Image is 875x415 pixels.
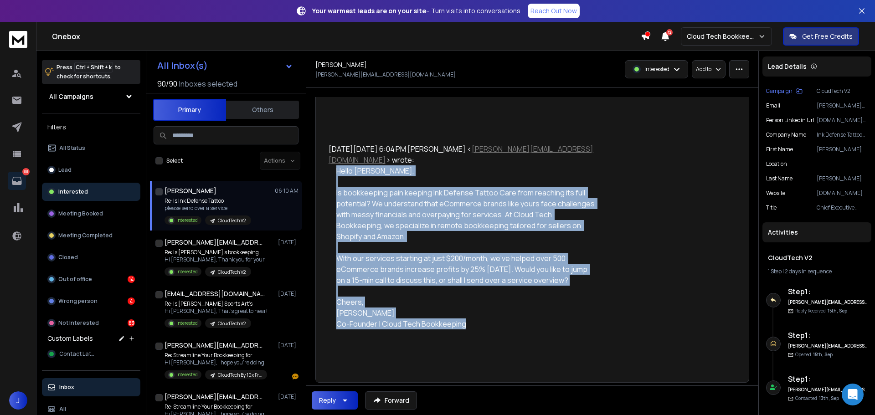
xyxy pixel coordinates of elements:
[59,350,97,358] span: Contact Later
[176,217,198,224] p: Interested
[696,66,711,73] p: Add to
[42,87,140,106] button: All Campaigns
[22,168,30,175] p: 101
[788,343,868,349] h6: [PERSON_NAME][EMAIL_ADDRESS][DOMAIN_NAME]
[165,403,267,410] p: Re: Streamline Your Bookkeeping for
[766,87,803,95] button: Campaign
[336,165,595,176] div: Hello [PERSON_NAME],
[165,238,265,247] h1: [PERSON_NAME][EMAIL_ADDRESS][DOMAIN_NAME]
[218,372,262,379] p: CloudTech By 10x Freelancing
[157,78,177,89] span: 90 / 90
[165,256,265,263] p: Hi [PERSON_NAME], Thank you for your
[766,160,787,168] p: location
[165,205,251,212] p: please send over a service
[58,166,72,174] p: Lead
[530,6,577,15] p: Reach Out Now
[817,117,868,124] p: [DOMAIN_NAME][URL]
[176,320,198,327] p: Interested
[176,268,198,275] p: Interested
[644,66,669,73] p: Interested
[312,391,358,410] button: Reply
[817,175,868,182] p: [PERSON_NAME]
[8,172,26,190] a: 101
[768,267,782,275] span: 1 Step
[42,205,140,223] button: Meeting Booked
[278,239,299,246] p: [DATE]
[319,396,336,405] div: Reply
[165,197,251,205] p: Re: Is Ink Defense Tattoo
[218,320,246,327] p: CloudTech V2
[365,391,417,410] button: Forward
[795,307,847,314] p: Reply Received
[165,341,265,350] h1: [PERSON_NAME][EMAIL_ADDRESS][PERSON_NAME][DOMAIN_NAME]
[42,314,140,332] button: Not Interested83
[336,297,595,307] div: Cheers,
[165,186,216,195] h1: [PERSON_NAME]
[218,269,246,276] p: CloudTech V2
[315,71,456,78] p: [PERSON_NAME][EMAIL_ADDRESS][DOMAIN_NAME]
[49,92,93,101] h1: All Campaigns
[762,222,871,242] div: Activities
[52,31,641,42] h1: Onebox
[766,146,793,153] p: First Name
[788,386,868,393] h6: [PERSON_NAME][EMAIL_ADDRESS][DOMAIN_NAME]
[278,342,299,349] p: [DATE]
[817,204,868,211] p: Chief Executive Officer
[165,392,265,401] h1: [PERSON_NAME][EMAIL_ADDRESS][DOMAIN_NAME]
[802,32,853,41] p: Get Free Credits
[42,226,140,245] button: Meeting Completed
[59,144,85,152] p: All Status
[58,319,99,327] p: Not Interested
[157,61,208,70] h1: All Inbox(s)
[74,62,113,72] span: Ctrl + Shift + k
[312,6,426,15] strong: Your warmest leads are on your site
[766,117,814,124] p: Person Linkedin Url
[165,289,265,298] h1: [EMAIL_ADDRESS][DOMAIN_NAME]
[842,384,864,405] div: Open Intercom Messenger
[278,393,299,400] p: [DATE]
[58,188,88,195] p: Interested
[336,307,595,318] div: [PERSON_NAME]
[58,210,103,217] p: Meeting Booked
[329,144,593,165] a: [PERSON_NAME][EMAIL_ADDRESS][DOMAIN_NAME]
[329,143,595,165] div: [DATE][DATE] 6:04 PM [PERSON_NAME] < > wrote:
[795,351,833,358] p: Opened
[768,268,866,275] div: |
[42,378,140,396] button: Inbox
[58,232,113,239] p: Meeting Completed
[687,32,758,41] p: Cloud Tech Bookkeeping
[165,359,267,366] p: Hi [PERSON_NAME], I hope you're doing
[59,384,74,391] p: Inbox
[766,131,806,138] p: Company Name
[795,395,839,402] p: Contacted
[165,307,268,315] p: Hi [PERSON_NAME], That’s great to hear!
[42,161,140,179] button: Lead
[336,253,595,286] div: With our services starting at just $200/month, we've helped over 500 eCommerce brands increase pr...
[817,190,868,197] p: [DOMAIN_NAME]
[150,56,300,75] button: All Inbox(s)
[9,391,27,410] button: J
[128,319,135,327] div: 83
[47,334,93,343] h3: Custom Labels
[766,102,780,109] p: Email
[42,292,140,310] button: Wrong person4
[58,254,78,261] p: Closed
[275,187,299,195] p: 06:10 AM
[817,131,868,138] p: Ink Defense Tattoo Care
[278,290,299,297] p: [DATE]
[785,267,832,275] span: 2 days in sequence
[766,204,777,211] p: title
[788,374,868,384] h6: Step 1 :
[166,157,183,164] label: Select
[153,99,226,121] button: Primary
[819,395,839,401] span: 13th, Sep
[128,276,135,283] div: 14
[783,27,859,46] button: Get Free Credits
[165,300,268,307] p: Re: Is [PERSON_NAME] Sports Art’s
[528,4,580,18] a: Reach Out Now
[176,371,198,378] p: Interested
[828,307,847,314] span: 15th, Sep
[336,187,595,242] div: Is bookkeeping pain keeping Ink Defense Tattoo Care from reaching its full potential? We understa...
[813,351,833,358] span: 15th, Sep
